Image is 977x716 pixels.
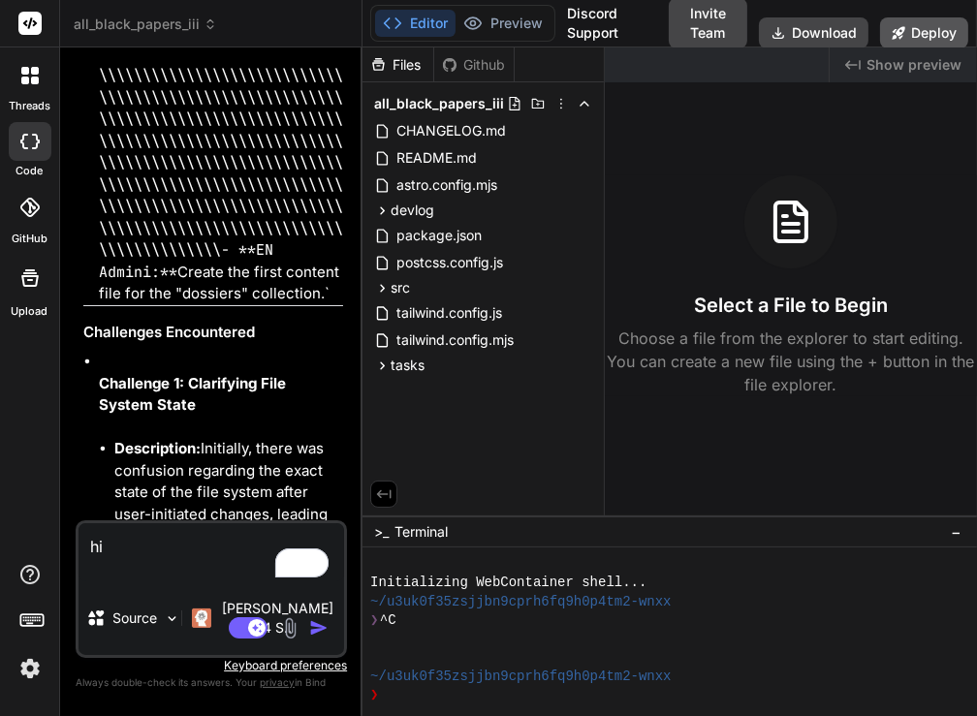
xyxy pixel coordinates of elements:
span: privacy [260,676,295,688]
span: CHANGELOG.md [394,119,508,142]
label: code [16,163,44,179]
h3: Challenges Encountered [83,322,343,344]
p: Keyboard preferences [76,658,347,673]
li: Initially, there was confusion regarding the exact state of the file system after user-initiated ... [114,438,343,591]
p: Source [113,608,158,628]
span: postcss.config.js [394,251,505,274]
span: ❯ [370,686,380,704]
span: devlog [391,201,434,220]
button: Download [759,17,868,48]
img: Claude 4 Sonnet [192,608,211,628]
span: Initializing WebContainer shell... [370,574,646,592]
img: icon [309,618,329,638]
strong: Description: [114,439,201,457]
span: − [951,522,961,542]
label: threads [9,98,50,114]
button: Deploy [880,17,968,48]
textarea: To enrich screen reader interactions, please activate Accessibility in Grammarly extension settings [79,523,344,581]
label: Upload [12,303,48,320]
span: Terminal [394,522,448,542]
img: settings [14,652,47,685]
button: Preview [456,10,551,37]
span: ~/u3uk0f35zsjjbn9cprh6fq9h0p4tm2-wnxx [370,593,671,611]
span: README.md [394,146,479,170]
button: Editor [375,10,456,37]
span: tailwind.config.mjs [394,328,516,352]
span: ~/u3uk0f35zsjjbn9cprh6fq9h0p4tm2-wnxx [370,668,671,686]
div: Github [434,55,514,75]
span: ^C [380,611,396,630]
img: attachment [279,617,301,639]
p: Always double-check its answers. Your in Bind [76,673,347,692]
span: tasks [391,356,425,375]
p: Choose a file from the explorer to start editing. You can create a new file using the + button in... [605,327,977,396]
label: GitHub [12,231,47,247]
p: [PERSON_NAME] 4 S.. [219,599,336,638]
span: package.json [394,224,484,247]
span: astro.config.mjs [394,173,499,197]
strong: Challenge 1: Clarifying File System State [99,374,290,415]
div: Files [362,55,433,75]
span: all_black_papers_iii [74,15,217,34]
h3: Select a File to Begin [694,292,888,319]
span: Show preview [867,55,961,75]
span: tailwind.config.js [394,301,504,325]
span: all_black_papers_iii [374,94,504,113]
span: src [391,278,410,297]
span: ❯ [370,611,380,630]
span: >_ [374,522,389,542]
img: Pick Models [164,610,180,627]
button: − [947,516,965,547]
